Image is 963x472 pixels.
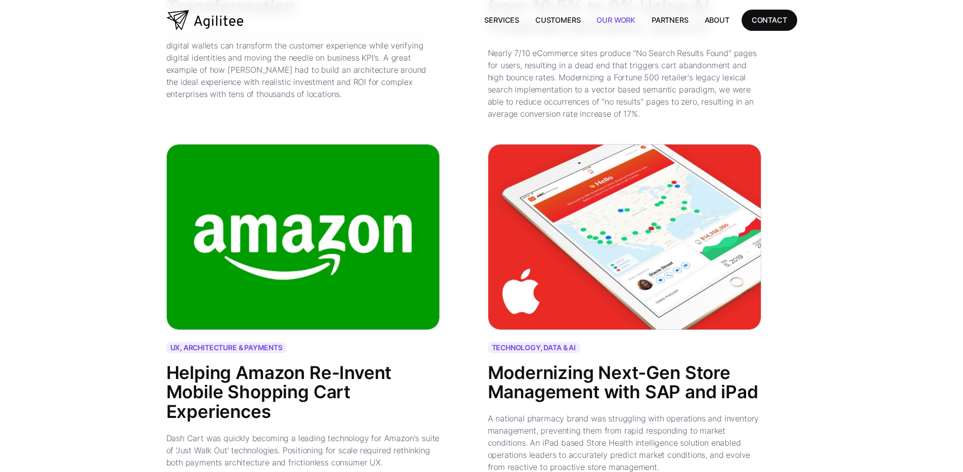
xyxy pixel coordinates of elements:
[644,10,697,30] a: Partners
[588,10,644,30] a: Our Work
[166,432,440,468] div: Dash Cart was quickly becoming a leading technology for Amazon's suite of 'Just Walk Out' technol...
[488,47,762,120] div: Nearly 7/10 eCommerce sites produce "No Search Results Found" pages for users, resulting in a dea...
[166,10,244,30] a: home
[170,344,283,351] div: UX, ARCHITECTURE & PAYMENTS
[166,363,440,422] div: Helping Amazon Re-Invent Mobile Shopping Cart Experiences
[476,10,527,30] a: Services
[697,10,738,30] a: About
[742,10,797,30] a: CONTACT
[752,14,787,26] div: CONTACT
[166,27,440,100] div: Helping leading brands in FUEL pioneer how paying at the pump with digital wallets can transform ...
[488,363,762,402] div: Modernizing Next-Gen Store Management with SAP and iPad
[527,10,588,30] a: Customers
[492,344,576,351] div: TECHNOLOGY, DATA & AI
